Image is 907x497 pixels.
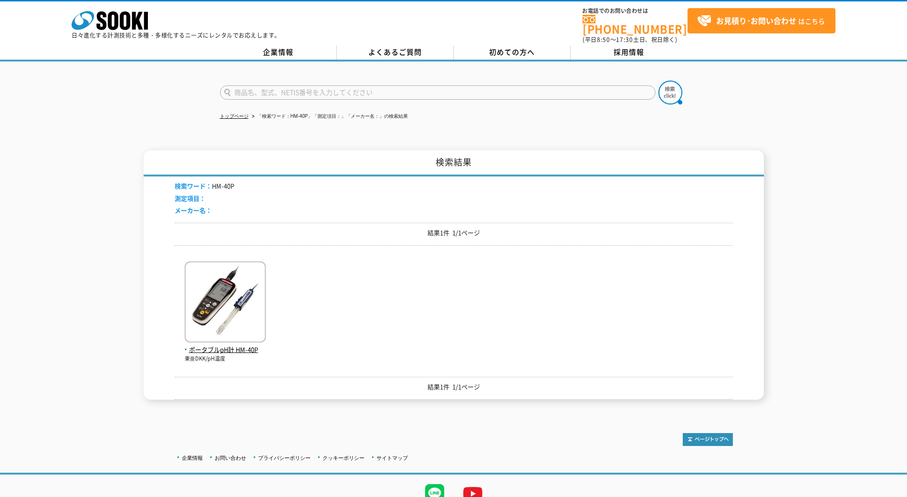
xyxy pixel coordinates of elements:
a: お問い合わせ [215,455,246,461]
span: 検索ワード： [175,181,212,190]
span: 測定項目： [175,194,206,203]
a: [PHONE_NUMBER] [583,15,688,34]
li: 「検索ワード：HM-40P」「測定項目：」「メーカー名：」の検索結果 [250,112,408,122]
a: 初めての方へ [454,45,571,60]
span: お電話でのお問い合わせは [583,8,688,14]
span: 17:30 [616,35,633,44]
img: トップページへ [683,433,733,446]
input: 商品名、型式、NETIS番号を入力してください [220,85,656,100]
a: 企業情報 [182,455,203,461]
img: HM-40P [185,261,266,345]
span: (平日 ～ 土日、祝日除く) [583,35,677,44]
h1: 検索結果 [144,150,764,176]
p: 結果1件 1/1ページ [175,228,733,238]
span: メーカー名： [175,206,212,215]
a: ポータブルpH計 HM-40P [185,335,266,355]
img: btn_search.png [658,81,682,104]
a: サイトマップ [376,455,408,461]
a: トップページ [220,114,249,119]
li: HM-40P [175,181,234,191]
a: 企業情報 [220,45,337,60]
p: 東亜DKK/pH温度 [185,355,266,363]
a: お見積り･お問い合わせはこちら [688,8,835,33]
a: プライバシーポリシー [258,455,311,461]
a: クッキーポリシー [323,455,365,461]
span: ポータブルpH計 HM-40P [185,345,266,355]
strong: お見積り･お問い合わせ [716,15,796,26]
a: 採用情報 [571,45,688,60]
a: よくあるご質問 [337,45,454,60]
p: 日々進化する計測技術と多種・多様化するニーズにレンタルでお応えします。 [72,32,281,38]
span: はこちら [697,14,825,28]
p: 結果1件 1/1ページ [175,382,733,392]
span: 初めての方へ [489,47,535,57]
span: 8:50 [597,35,610,44]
